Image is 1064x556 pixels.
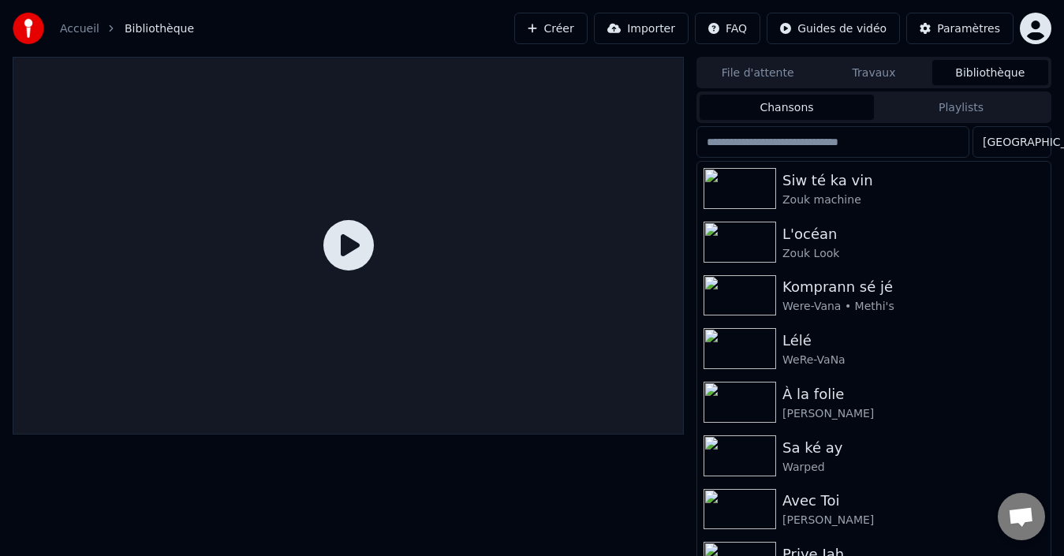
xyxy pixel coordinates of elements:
button: Playlists [874,95,1048,120]
div: Siw té ka vin [782,170,1044,192]
button: Bibliothèque [932,60,1048,85]
button: FAQ [695,13,760,44]
div: Sa ké ay [782,437,1044,459]
a: Ouvrir le chat [998,493,1045,540]
div: L'océan [782,223,1044,245]
div: Avec Toi [782,490,1044,512]
button: Importer [594,13,689,44]
button: Paramètres [906,13,1014,44]
div: À la folie [782,383,1044,405]
div: Zouk machine [782,192,1044,207]
div: Komprann sé jé [782,276,1044,298]
button: Créer [514,13,587,44]
div: [PERSON_NAME] [782,512,1044,528]
button: Travaux [816,60,931,85]
div: WeRe-VaNa [782,352,1044,368]
button: Chansons [700,95,874,120]
button: File d'attente [700,60,816,85]
div: Were-Vana • Methi's [782,298,1044,314]
div: [PERSON_NAME] [782,405,1044,421]
span: Bibliothèque [125,21,194,36]
a: Accueil [60,21,99,36]
div: Zouk Look [782,245,1044,261]
div: Paramètres [937,21,1000,36]
div: Warped [782,459,1044,475]
button: Guides de vidéo [767,13,900,44]
div: Lélé [782,330,1044,352]
nav: breadcrumb [60,21,194,36]
img: youka [13,13,44,44]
